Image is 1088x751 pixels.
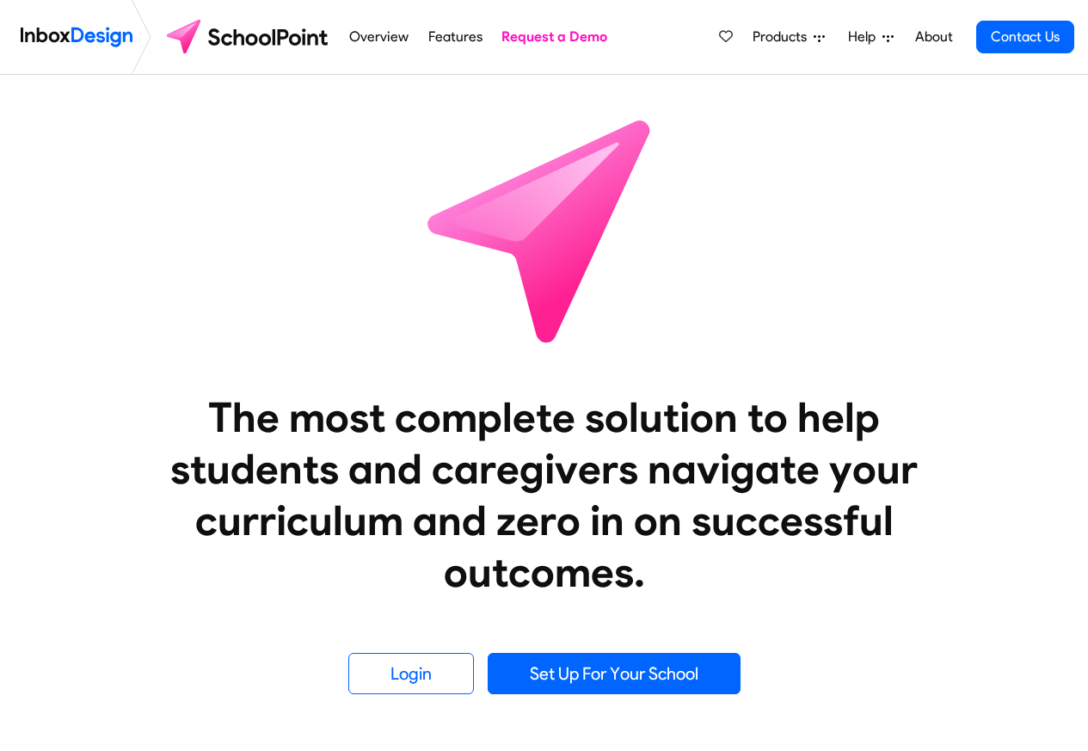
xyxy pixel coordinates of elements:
[136,391,953,598] heading: The most complete solution to help students and caregivers navigate your curriculum and zero in o...
[423,20,487,54] a: Features
[848,27,882,47] span: Help
[976,21,1074,53] a: Contact Us
[841,20,901,54] a: Help
[345,20,414,54] a: Overview
[158,16,340,58] img: schoolpoint logo
[497,20,612,54] a: Request a Demo
[753,27,814,47] span: Products
[488,653,741,694] a: Set Up For Your School
[910,20,957,54] a: About
[390,75,699,385] img: icon_schoolpoint.svg
[348,653,474,694] a: Login
[746,20,832,54] a: Products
